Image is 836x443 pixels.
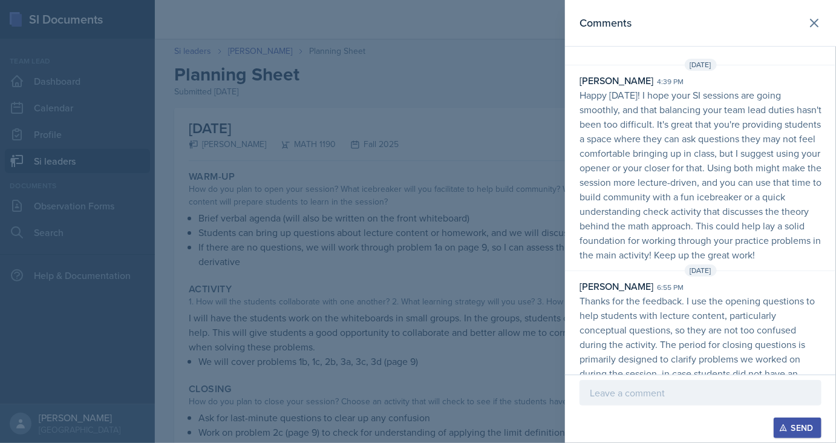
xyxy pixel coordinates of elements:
[685,59,717,71] span: [DATE]
[782,423,814,433] div: Send
[580,73,653,88] div: [PERSON_NAME]
[657,282,684,293] div: 6:55 pm
[580,294,821,395] p: Thanks for the feedback. I use the opening questions to help students with lecture content, parti...
[774,418,821,438] button: Send
[657,76,684,87] div: 4:39 pm
[580,88,821,262] p: Happy [DATE]! I hope your SI sessions are going smoothly, and that balancing your team lead dutie...
[685,264,717,277] span: [DATE]
[580,15,632,31] h2: Comments
[580,279,653,294] div: [PERSON_NAME]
